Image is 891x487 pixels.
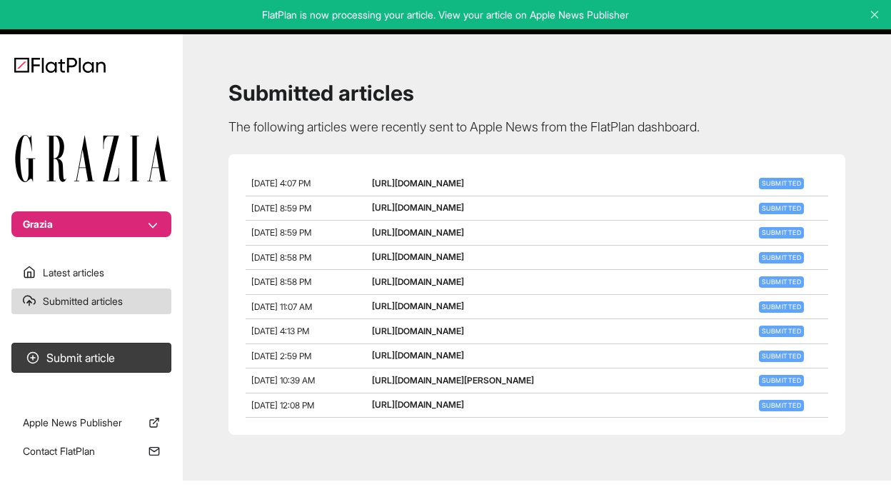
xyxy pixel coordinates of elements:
span: Submitted [759,203,804,214]
span: [DATE] 8:59 PM [251,227,311,238]
a: Submitted articles [11,288,171,314]
a: Submitted [756,251,807,262]
a: Submitted [756,350,807,361]
a: Submitted [756,202,807,213]
a: Submitted [756,276,807,286]
span: Submitted [759,227,804,239]
img: Logo [14,57,106,73]
a: [URL][DOMAIN_NAME] [372,251,464,262]
span: Submitted [759,400,804,411]
a: Apple News Publisher [11,410,171,436]
span: [DATE] 8:58 PM [251,276,311,287]
span: [DATE] 12:08 PM [251,400,314,411]
a: [URL][DOMAIN_NAME] [372,301,464,311]
a: [URL][DOMAIN_NAME] [372,276,464,287]
a: [URL][DOMAIN_NAME] [372,399,464,410]
p: The following articles were recently sent to Apple News from the FlatPlan dashboard. [228,117,845,137]
img: Publication Logo [14,134,168,183]
a: Submitted [756,325,807,336]
span: [DATE] 8:59 PM [251,203,311,214]
span: Submitted [759,375,804,386]
a: Submitted [756,301,807,311]
a: Latest articles [11,260,171,286]
button: Submit article [11,343,171,373]
span: [DATE] 4:13 PM [251,326,309,336]
h1: Submitted articles [228,80,845,106]
a: Submitted [756,374,807,385]
span: Submitted [759,326,804,337]
a: Submitted [756,177,807,188]
a: [URL][DOMAIN_NAME] [372,227,464,238]
a: [URL][DOMAIN_NAME] [372,326,464,336]
span: [DATE] 4:07 PM [251,178,311,189]
a: [URL][DOMAIN_NAME] [372,350,464,361]
span: [DATE] 8:58 PM [251,252,311,263]
p: FlatPlan is now processing your article. View your article on Apple News Publisher [10,8,881,22]
span: Submitted [759,252,804,263]
span: [DATE] 10:39 AM [251,375,315,386]
span: Submitted [759,301,804,313]
span: Submitted [759,178,804,189]
a: Submitted [756,399,807,410]
span: Submitted [759,276,804,288]
a: [URL][DOMAIN_NAME] [372,202,464,213]
a: Submitted [756,226,807,237]
span: Submitted [759,351,804,362]
a: [URL][DOMAIN_NAME][PERSON_NAME] [372,375,534,386]
button: Grazia [11,211,171,237]
span: [DATE] 11:07 AM [251,301,312,312]
a: [URL][DOMAIN_NAME] [372,178,464,189]
a: Contact FlatPlan [11,438,171,464]
span: [DATE] 2:59 PM [251,351,311,361]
